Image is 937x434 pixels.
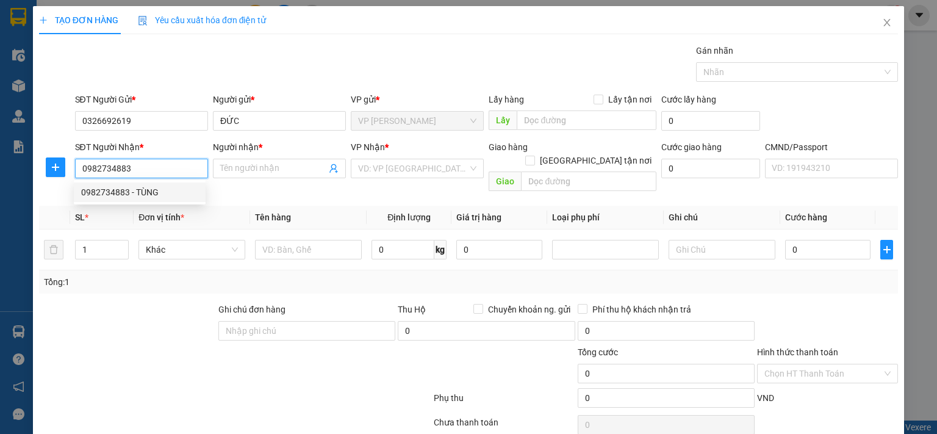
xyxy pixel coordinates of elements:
[39,15,118,25] span: TẠO ĐƠN HÀNG
[757,393,774,403] span: VND
[398,305,426,314] span: Thu Hộ
[44,240,63,259] button: delete
[489,95,524,104] span: Lấy hàng
[521,172,656,191] input: Dọc đường
[489,172,521,191] span: Giao
[433,391,576,413] div: Phụ thu
[138,15,267,25] span: Yêu cầu xuất hóa đơn điện tử
[603,93,656,106] span: Lấy tận nơi
[46,162,65,172] span: plus
[218,305,285,314] label: Ghi chú đơn hàng
[146,241,238,259] span: Khác
[587,303,696,316] span: Phí thu hộ khách nhận trả
[351,93,484,106] div: VP gửi
[661,95,716,104] label: Cước lấy hàng
[44,275,362,289] div: Tổng: 1
[765,140,898,154] div: CMND/Passport
[213,93,346,106] div: Người gửi
[870,6,904,40] button: Close
[578,347,618,357] span: Tổng cước
[880,240,893,259] button: plus
[351,142,385,152] span: VP Nhận
[255,212,291,222] span: Tên hàng
[882,18,892,27] span: close
[483,303,575,316] span: Chuyển khoản ng. gửi
[75,93,208,106] div: SĐT Người Gửi
[75,140,208,154] div: SĐT Người Nhận
[218,321,395,341] input: Ghi chú đơn hàng
[664,206,780,230] th: Ghi chú
[535,154,656,167] span: [GEOGRAPHIC_DATA] tận nơi
[669,240,775,259] input: Ghi Chú
[81,186,198,199] div: 0982734883 - TÙNG
[358,112,476,130] span: VP Hoàng Văn Thụ
[434,240,447,259] span: kg
[696,46,733,56] label: Gán nhãn
[255,240,362,259] input: VD: Bàn, Ghế
[661,142,722,152] label: Cước giao hàng
[661,111,760,131] input: Cước lấy hàng
[39,16,48,24] span: plus
[138,212,184,222] span: Đơn vị tính
[387,212,431,222] span: Định lượng
[138,16,148,26] img: icon
[74,183,206,202] div: 0982734883 - TÙNG
[517,110,656,130] input: Dọc đường
[489,142,528,152] span: Giao hàng
[46,157,65,177] button: plus
[456,212,501,222] span: Giá trị hàng
[329,164,339,173] span: user-add
[489,110,517,130] span: Lấy
[757,347,838,357] label: Hình thức thanh toán
[785,212,827,222] span: Cước hàng
[213,140,346,154] div: Người nhận
[456,240,542,259] input: 0
[881,245,892,255] span: plus
[661,159,760,178] input: Cước giao hàng
[75,212,85,222] span: SL
[547,206,664,230] th: Loại phụ phí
